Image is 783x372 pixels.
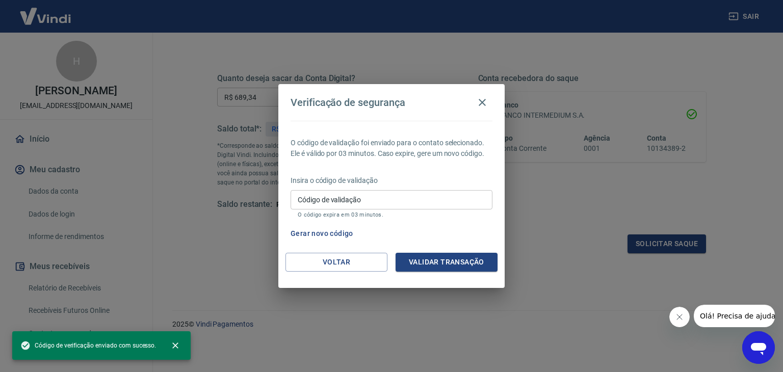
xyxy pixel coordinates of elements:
button: Gerar novo código [286,224,357,243]
span: Código de verificação enviado com sucesso. [20,340,156,351]
p: O código expira em 03 minutos. [298,211,485,218]
iframe: Fechar mensagem [669,307,690,327]
p: Insira o código de validação [291,175,492,186]
button: Validar transação [396,253,498,272]
p: O código de validação foi enviado para o contato selecionado. Ele é válido por 03 minutos. Caso e... [291,138,492,159]
iframe: Botão para abrir a janela de mensagens [742,331,775,364]
button: close [164,334,187,357]
span: Olá! Precisa de ajuda? [6,7,86,15]
h4: Verificação de segurança [291,96,405,109]
iframe: Mensagem da empresa [694,305,775,327]
button: Voltar [285,253,387,272]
